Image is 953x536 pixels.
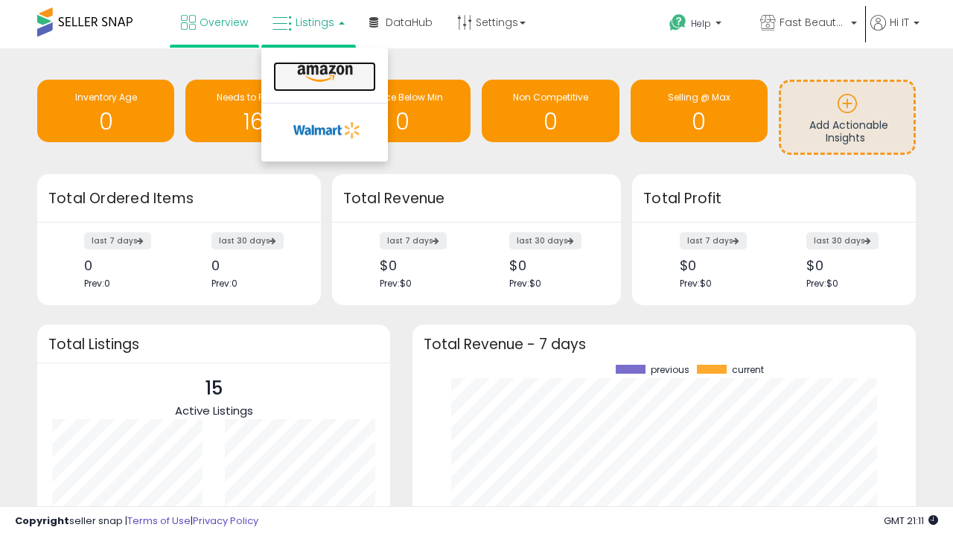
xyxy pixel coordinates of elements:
span: previous [651,365,689,375]
label: last 30 days [211,232,284,249]
span: Prev: 0 [211,277,238,290]
div: seller snap | | [15,514,258,529]
a: Help [657,2,747,48]
h1: 0 [45,109,167,134]
span: DataHub [386,15,433,30]
h3: Total Listings [48,339,379,350]
span: Prev: $0 [806,277,838,290]
a: Inventory Age 0 [37,80,174,142]
span: BB Price Below Min [361,91,443,103]
label: last 30 days [509,232,581,249]
h3: Total Profit [643,188,905,209]
a: Terms of Use [127,514,191,528]
span: current [732,365,764,375]
span: Fast Beauty ([GEOGRAPHIC_DATA]) [780,15,847,30]
strong: Copyright [15,514,69,528]
a: Add Actionable Insights [781,82,914,153]
span: Selling @ Max [668,91,730,103]
a: BB Price Below Min 0 [334,80,471,142]
h1: 16 [193,109,315,134]
label: last 7 days [680,232,747,249]
span: Help [691,17,711,30]
span: Non Competitive [513,91,588,103]
i: Get Help [669,13,687,32]
div: $0 [509,258,595,273]
span: Prev: $0 [380,277,412,290]
a: Selling @ Max 0 [631,80,768,142]
span: Prev: 0 [84,277,110,290]
h3: Total Ordered Items [48,188,310,209]
span: Add Actionable Insights [809,118,888,146]
div: 0 [211,258,295,273]
div: $0 [380,258,465,273]
div: $0 [680,258,763,273]
a: Privacy Policy [193,514,258,528]
span: Listings [296,15,334,30]
span: Hi IT [890,15,909,30]
h1: 0 [638,109,760,134]
h1: 0 [489,109,611,134]
label: last 7 days [380,232,447,249]
div: 0 [84,258,168,273]
h3: Total Revenue [343,188,610,209]
label: last 7 days [84,232,151,249]
a: Hi IT [870,15,919,48]
h3: Total Revenue - 7 days [424,339,905,350]
a: Needs to Reprice 16 [185,80,322,142]
span: Needs to Reprice [217,91,292,103]
span: Prev: $0 [509,277,541,290]
p: 15 [175,374,253,403]
span: Overview [200,15,248,30]
span: Active Listings [175,403,253,418]
span: 2025-10-9 21:11 GMT [884,514,938,528]
span: Prev: $0 [680,277,712,290]
div: $0 [806,258,890,273]
h1: 0 [341,109,463,134]
span: Inventory Age [75,91,137,103]
label: last 30 days [806,232,879,249]
a: Non Competitive 0 [482,80,619,142]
